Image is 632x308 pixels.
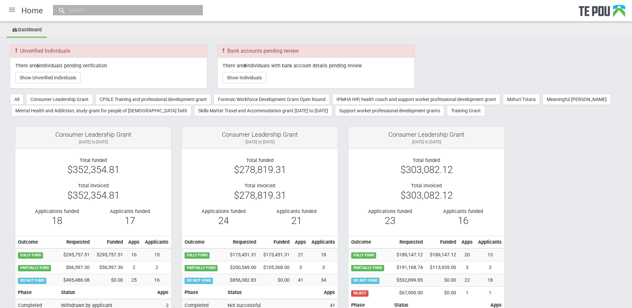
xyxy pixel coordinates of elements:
[15,72,81,83] button: Show Unverified Individuals
[223,63,409,69] p: There are individuals with bank account details pending review
[92,274,126,286] td: $0.00
[224,248,259,261] td: $173,451.31
[18,265,51,271] span: PARTIALLY FUND
[20,167,166,173] div: $352,354.81
[459,248,475,261] td: 20
[259,248,292,261] td: $173,451.31
[15,48,202,54] h3: Unverified Individuals
[223,72,266,83] button: Show Individuals
[192,218,255,224] div: 24
[425,248,459,261] td: $189,147.12
[348,236,391,248] th: Outcome
[265,208,328,214] div: Applicants funded
[126,248,142,261] td: 16
[185,278,213,284] span: DO NOT FUND
[26,94,93,105] button: Consumer Leadership Grant
[335,105,444,116] button: Support worker professional development grants
[7,23,47,38] a: Dashboard
[142,248,171,261] td: 15
[309,261,338,274] td: 3
[292,274,309,286] td: 41
[58,248,92,261] td: $295,757.51
[309,236,338,248] th: Applicants
[351,290,368,296] span: REJECT
[142,261,171,274] td: 2
[224,236,259,248] th: Requested
[353,139,499,145] div: [DATE] to [DATE]
[126,236,142,248] th: Apps
[391,287,425,299] td: $67,900.00
[265,218,328,224] div: 21
[425,236,459,248] th: Funded
[92,261,126,274] td: $56,597.30
[358,208,421,214] div: Applications funded
[244,63,246,69] b: 8
[259,236,292,248] th: Funded
[332,94,500,105] button: IPMHA HIP, health coach and support worker professional development grant
[475,248,504,261] td: 13
[292,248,309,261] td: 21
[224,261,259,274] td: $200,549.00
[391,236,425,248] th: Requested
[15,63,202,69] p: There are individuals pending verification
[187,157,333,163] div: Total funded
[225,286,321,299] th: Status
[425,261,459,274] td: $113,935.00
[185,252,210,258] span: FULLY FUND
[92,236,126,248] th: Funded
[391,261,425,274] td: $191,168.74
[425,287,459,299] td: $0.00
[259,274,292,286] td: $0.00
[10,94,24,105] button: All
[353,157,499,163] div: Total funded
[391,274,425,287] td: $532,899.85
[15,286,58,299] th: Phase
[182,236,224,248] th: Outcome
[351,265,384,271] span: PARTIALLY FUND
[358,218,421,224] div: 23
[187,183,333,189] div: Total invoiced
[194,105,332,116] button: Skills Matter Travel and Accommodation grant [DATE] to [DATE]
[459,274,475,287] td: 22
[309,274,338,286] td: 34
[20,132,166,138] div: Consumer Leadership Grant
[15,236,58,248] th: Outcome
[95,94,211,105] button: CPSLE Training and professional development grant
[18,252,43,258] span: FULLY FUND
[18,278,46,284] span: DO NOT FUND
[25,208,88,214] div: Applications funded
[351,252,376,258] span: FULLY FUND
[182,286,225,299] th: Phase
[259,261,292,274] td: $105,368.00
[20,192,166,198] div: $352,354.81
[155,286,171,299] th: Apps
[142,236,171,248] th: Applicants
[36,63,39,69] b: 6
[187,132,333,138] div: Consumer Leadership Grant
[25,218,88,224] div: 18
[92,248,126,261] td: $295,757.51
[542,94,611,105] button: Meaningful [PERSON_NAME]
[475,261,504,274] td: 3
[431,208,494,214] div: Applicants funded
[20,183,166,189] div: Total invoiced
[187,192,333,198] div: $278,819.31
[353,192,499,198] div: $303,082.12
[292,236,309,248] th: Apps
[66,7,183,14] input: Search
[58,261,92,274] td: $66,597.30
[431,218,494,224] div: 16
[187,139,333,145] div: [DATE] to [DATE]
[58,274,92,286] td: $495,486.08
[309,248,338,261] td: 18
[20,139,166,145] div: [DATE] to [DATE]
[58,286,155,299] th: Status
[185,265,218,271] span: PARTIALLY FUND
[353,132,499,138] div: Consumer Leadership Grant
[20,157,166,163] div: Total funded
[187,167,333,173] div: $278,819.31
[126,274,142,286] td: 25
[351,278,379,284] span: DO NOT FUND
[98,218,161,224] div: 17
[142,274,171,286] td: 16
